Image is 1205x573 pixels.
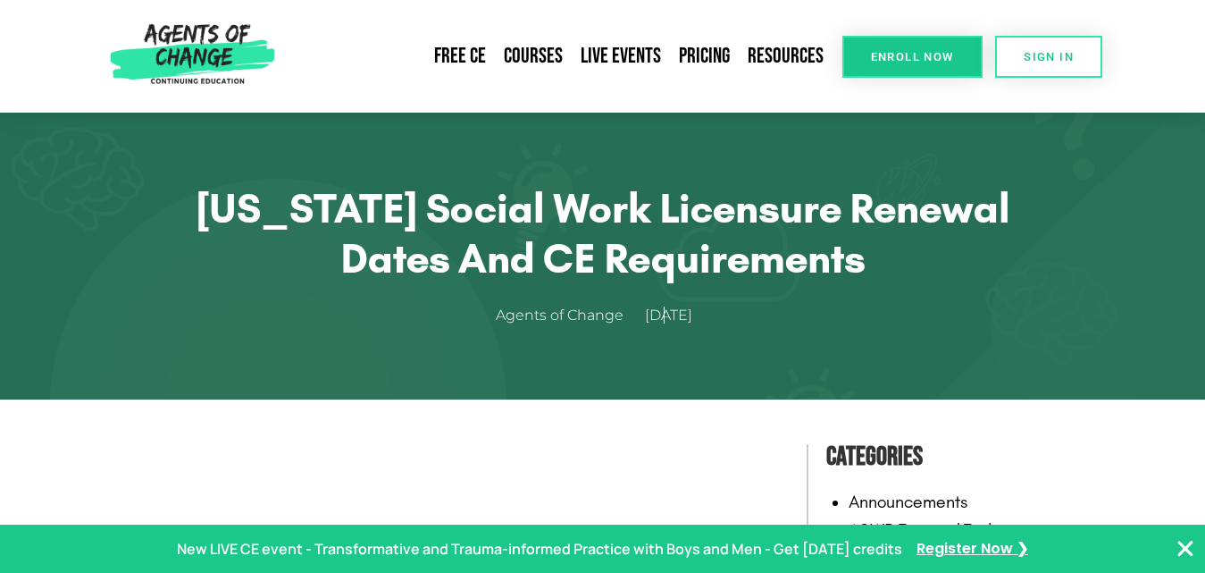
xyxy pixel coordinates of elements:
nav: Menu [282,36,832,77]
a: ASWB Tips and Tricks [849,519,1004,541]
a: [DATE] [645,303,710,329]
h4: Categories [826,435,1112,478]
a: SIGN IN [995,36,1102,78]
a: Register Now ❯ [916,536,1028,562]
a: Pricing [670,36,739,77]
a: Resources [739,36,833,77]
h1: [US_STATE] Social Work Licensure Renewal Dates and CE Requirements [138,183,1067,284]
span: SIGN IN [1024,51,1074,63]
a: Courses [495,36,572,77]
span: Agents of Change [496,303,623,329]
span: Enroll Now [871,51,954,63]
a: Announcements [849,491,968,512]
time: [DATE] [645,307,692,324]
a: Agents of Change [496,303,641,329]
a: Live Events [572,36,670,77]
a: Enroll Now [842,36,983,78]
p: New LIVE CE event - Transformative and Trauma-informed Practice with Boys and Men - Get [DATE] cr... [177,536,902,562]
a: Free CE [425,36,495,77]
button: Close Banner [1175,538,1196,560]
